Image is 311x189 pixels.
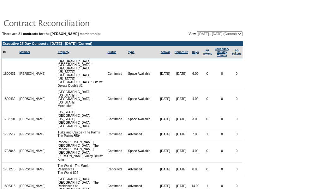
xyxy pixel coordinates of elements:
[175,50,188,54] a: Departure
[201,58,213,89] td: 0
[127,89,157,109] td: Space Available
[108,50,117,54] a: Status
[201,163,213,176] td: 0
[173,139,190,163] td: [DATE]
[2,41,243,46] td: Executive 25 Day Contract :: [DATE] - [DATE] (Current)
[173,58,190,89] td: [DATE]
[190,163,201,176] td: 0.00
[173,89,190,109] td: [DATE]
[3,16,129,29] img: pgTtlContractReconciliation.gif
[106,58,127,89] td: Confirmed
[128,50,134,54] a: Type
[2,139,18,163] td: 1798045
[230,89,243,109] td: 0
[157,139,173,163] td: [DATE]
[230,139,243,163] td: 0
[157,129,173,139] td: [DATE]
[190,58,201,89] td: 6.00
[56,58,106,89] td: [GEOGRAPHIC_DATA], [GEOGRAPHIC_DATA] - [GEOGRAPHIC_DATA] [US_STATE] [GEOGRAPHIC_DATA] [US_STATE][...
[2,89,18,109] td: 1800432
[157,89,173,109] td: [DATE]
[190,139,201,163] td: 4.00
[213,109,230,129] td: 0
[127,58,157,89] td: Space Available
[2,129,18,139] td: 1792517
[2,109,18,129] td: 1798701
[213,163,230,176] td: 0
[192,50,199,54] a: Days
[2,58,18,89] td: 1800431
[57,50,69,54] a: Property
[173,129,190,139] td: [DATE]
[106,129,127,139] td: Confirmed
[213,129,230,139] td: 0
[127,109,157,129] td: Space Available
[56,129,106,139] td: Turks and Caicos - The Palms The Palms 3504
[201,129,213,139] td: 1
[18,58,47,89] td: [PERSON_NAME]
[18,129,47,139] td: [PERSON_NAME]
[190,109,201,129] td: 3.00
[106,139,127,163] td: Confirmed
[20,50,31,54] a: Member
[201,89,213,109] td: 0
[18,89,47,109] td: [PERSON_NAME]
[173,109,190,129] td: [DATE]
[56,139,106,163] td: Ranch [PERSON_NAME][GEOGRAPHIC_DATA] - The Ranch [PERSON_NAME][GEOGRAPHIC_DATA] [PERSON_NAME] Val...
[161,50,170,54] a: Arrival
[2,46,18,58] td: Id
[106,163,127,176] td: Cancelled
[190,129,201,139] td: 7.00
[232,49,242,55] a: SGTokens
[190,89,201,109] td: 4.00
[56,163,106,176] td: The World - The World Residences The World 822
[127,139,157,163] td: Space Available
[157,58,173,89] td: [DATE]
[2,32,101,36] b: There are 21 contracts for the [PERSON_NAME] membership:
[56,109,106,129] td: [US_STATE][GEOGRAPHIC_DATA], [US_STATE][GEOGRAPHIC_DATA] [GEOGRAPHIC_DATA]
[18,139,47,163] td: [PERSON_NAME]
[106,109,127,129] td: Confirmed
[127,129,157,139] td: Advanced
[106,89,127,109] td: Confirmed
[127,163,157,176] td: Advanced
[157,163,173,176] td: [DATE]
[158,31,242,36] td: View:
[201,109,213,129] td: 0
[213,139,230,163] td: 0
[202,49,212,55] a: ARTokens
[2,163,18,176] td: 1701275
[18,109,47,129] td: [PERSON_NAME]
[215,47,229,57] a: Secondary HolidayTokens
[56,89,106,109] td: [GEOGRAPHIC_DATA], [US_STATE] - [GEOGRAPHIC_DATA], [US_STATE] Menhaden
[213,89,230,109] td: 0
[18,163,47,176] td: [PERSON_NAME]
[173,163,190,176] td: [DATE]
[157,109,173,129] td: [DATE]
[230,129,243,139] td: 0
[213,58,230,89] td: 0
[201,139,213,163] td: 0
[230,58,243,89] td: 0
[230,163,243,176] td: 0
[230,109,243,129] td: 0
